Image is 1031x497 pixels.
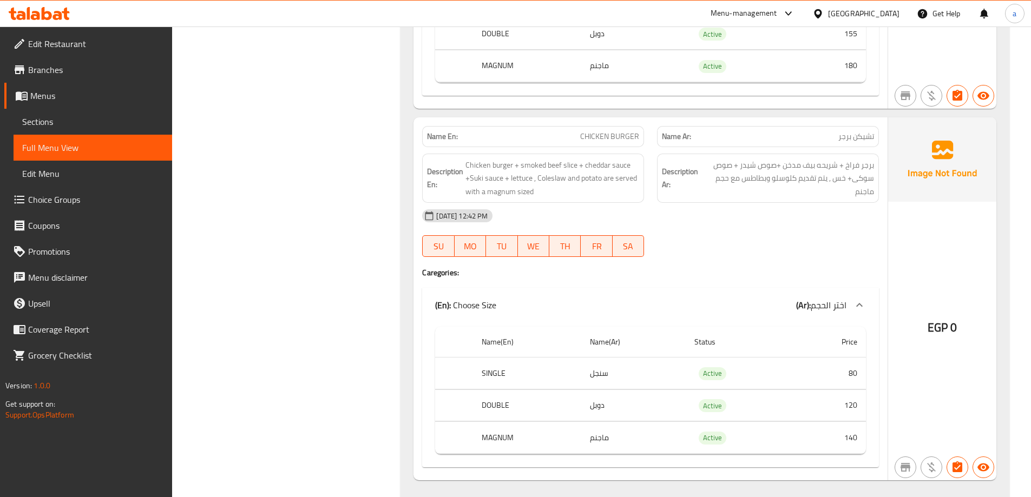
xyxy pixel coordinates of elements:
button: FR [581,235,612,257]
span: Active [699,367,726,380]
span: [DATE] 12:42 PM [432,211,492,221]
a: Support.OpsPlatform [5,408,74,422]
a: Choice Groups [4,187,172,213]
span: Get support on: [5,397,55,411]
a: Sections [14,109,172,135]
th: SINGLE [473,357,581,389]
button: TH [549,235,581,257]
td: 155 [793,18,866,50]
a: Edit Restaurant [4,31,172,57]
span: 1.0.0 [34,379,50,393]
button: SA [613,235,644,257]
button: Available [973,85,994,107]
span: a [1013,8,1016,19]
span: Active [699,60,726,72]
img: Ae5nvW7+0k+MAAAAAElFTkSuQmCC [888,117,996,202]
span: Edit Menu [22,167,163,180]
div: [GEOGRAPHIC_DATA] [828,8,899,19]
b: (Ar): [796,297,811,313]
td: ماجنم [581,50,686,82]
span: برجر فراخ + شريحه بيف مدخن +صوص شيدر + صوص سوكى+ خس , يتم تقديم كلوسلو وبطاطس مع حجم ماجنم [700,158,874,198]
td: دوبل [581,389,686,421]
th: Name(En) [473,327,581,357]
div: Menu-management [711,7,777,20]
strong: Name En: [427,131,458,142]
a: Promotions [4,238,172,264]
span: TU [490,238,513,254]
span: Active [699,28,726,41]
a: Menu disclaimer [4,264,172,290]
a: Menus [4,83,172,109]
span: Chicken burger + smoked beef slice + cheddar sauce +Suki sauce + lettuce , Coleslaw and potato ar... [465,158,639,198]
td: 140 [793,422,866,454]
button: SU [422,235,454,257]
span: FR [585,238,608,254]
a: Upsell [4,290,172,316]
p: Choose Size [435,299,496,312]
span: Version: [5,379,32,393]
strong: Name Ar: [662,131,691,142]
span: اختر الحجم [811,297,846,313]
button: Purchased item [921,85,942,107]
div: (En): Choose Size(Ar):اختر الحجم [422,288,879,322]
a: Coupons [4,213,172,238]
span: Edit Restaurant [28,37,163,50]
th: Status [686,327,793,357]
td: 80 [793,357,866,389]
a: Grocery Checklist [4,342,172,368]
span: Branches [28,63,163,76]
div: Active [699,432,726,445]
span: TH [554,238,576,254]
span: Menus [30,89,163,102]
table: choices table [435,327,866,454]
a: Full Menu View [14,135,172,161]
h4: Caregories: [422,267,879,278]
span: Coupons [28,219,163,232]
button: Not branch specific item [895,85,916,107]
th: DOUBLE [473,18,581,50]
a: Coverage Report [4,316,172,342]
span: Full Menu View [22,141,163,154]
span: Menu disclaimer [28,271,163,284]
button: Has choices [947,85,968,107]
td: ماجنم [581,422,686,454]
button: Purchased item [921,456,942,478]
span: SA [617,238,640,254]
th: MAGNUM [473,422,581,454]
span: Grocery Checklist [28,349,163,362]
th: MAGNUM [473,50,581,82]
span: WE [522,238,545,254]
span: Active [699,432,726,444]
span: Upsell [28,297,163,310]
span: CHICKEN BURGER [580,131,639,142]
th: DOUBLE [473,389,581,421]
div: Active [699,399,726,412]
span: SU [427,238,450,254]
button: MO [455,235,486,257]
button: TU [486,235,517,257]
span: Active [699,400,726,412]
strong: Description En: [427,165,463,191]
button: Not branch specific item [895,456,916,478]
strong: Description Ar: [662,165,698,191]
td: دوبل [581,18,686,50]
button: Available [973,456,994,478]
span: Sections [22,115,163,128]
a: Branches [4,57,172,83]
td: سنجل [581,357,686,389]
td: 180 [793,50,866,82]
th: Price [793,327,866,357]
span: Coverage Report [28,323,163,336]
a: Edit Menu [14,161,172,187]
span: Promotions [28,245,163,258]
b: (En): [435,297,451,313]
span: EGP [928,317,948,338]
td: 120 [793,389,866,421]
button: Has choices [947,456,968,478]
span: MO [459,238,482,254]
button: WE [518,235,549,257]
th: Name(Ar) [581,327,686,357]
